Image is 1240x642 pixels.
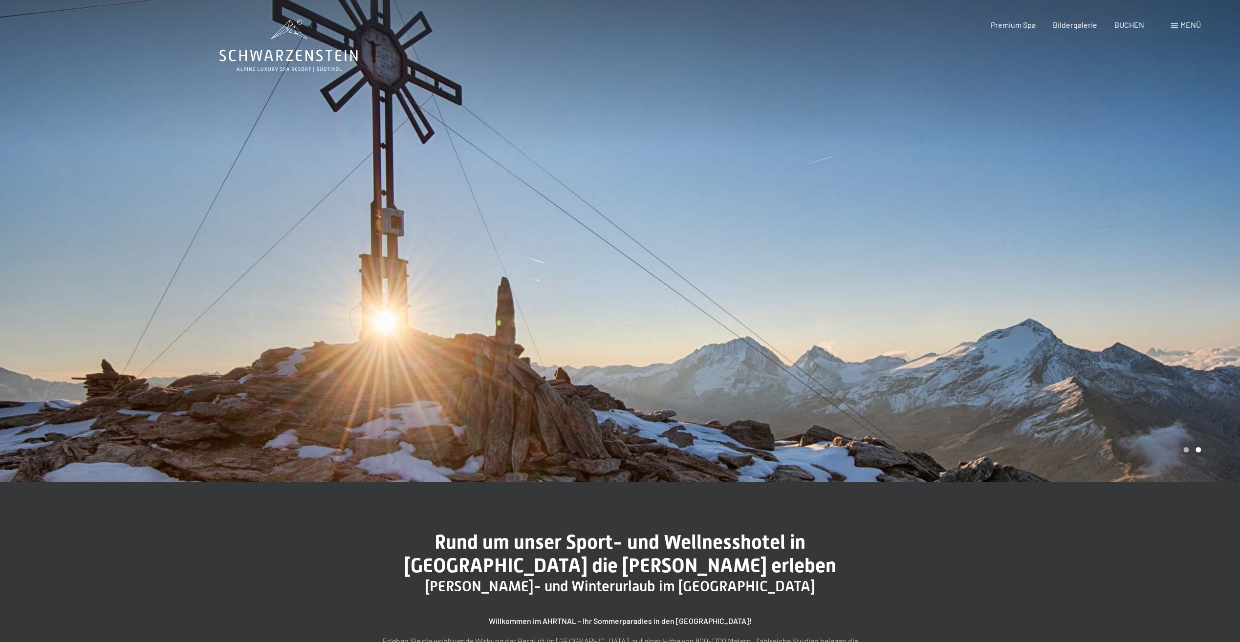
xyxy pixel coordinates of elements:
a: BUCHEN [1114,20,1144,29]
span: Rund um unser Sport- und Wellnesshotel in [GEOGRAPHIC_DATA] die [PERSON_NAME] erleben [404,531,836,577]
a: Premium Spa [990,20,1035,29]
div: Carousel Pagination [1180,447,1201,452]
span: Menü [1180,20,1201,29]
div: Carousel Page 1 [1183,447,1189,452]
div: Carousel Page 2 (Current Slide) [1196,447,1201,452]
span: [PERSON_NAME]- und Winterurlaub im [GEOGRAPHIC_DATA] [425,578,815,595]
strong: Willkommen im AHRTNAL – Ihr Sommerparadies in den [GEOGRAPHIC_DATA]! [489,616,752,625]
a: Bildergalerie [1053,20,1097,29]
